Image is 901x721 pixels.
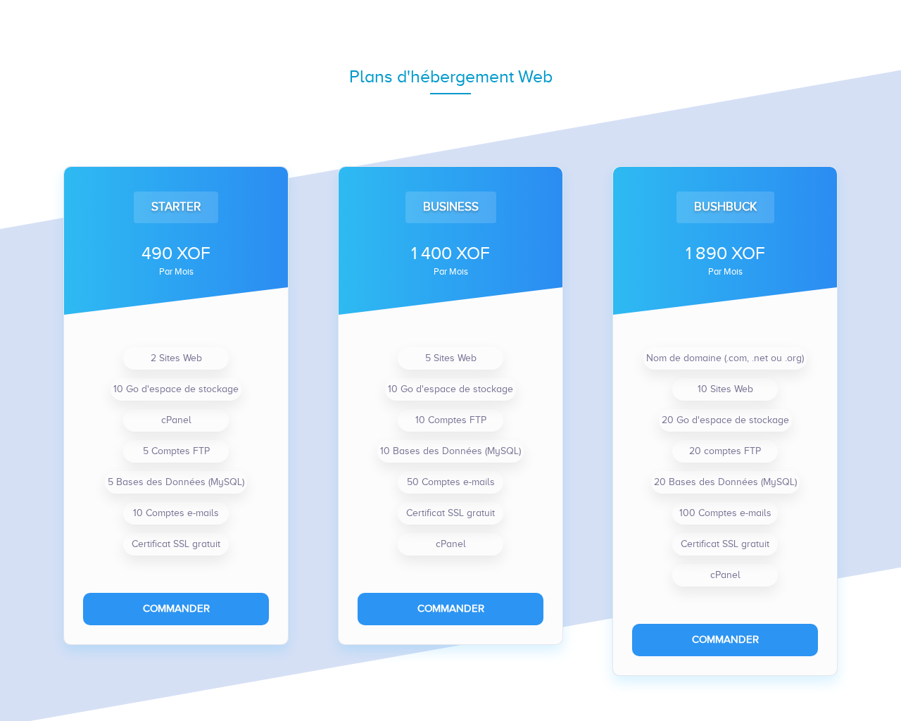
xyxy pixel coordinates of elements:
li: 50 Comptes e-mails [398,471,503,494]
li: 10 Comptes FTP [398,409,503,432]
button: Commander [358,593,543,625]
li: 10 Comptes e-mails [123,502,229,525]
div: par mois [632,268,818,276]
div: par mois [83,268,269,276]
li: 10 Go d'espace de stockage [111,378,241,401]
li: 20 comptes FTP [672,440,778,463]
button: Commander [83,593,269,625]
li: 20 Bases des Données (MySQL) [651,471,800,494]
div: par mois [358,268,543,276]
li: cPanel [123,409,229,432]
li: 10 Sites Web [672,378,778,401]
iframe: Drift Widget Chat Window [611,489,893,659]
li: 10 Go d'espace de stockage [385,378,516,401]
div: Starter [134,192,218,222]
li: 10 Bases des Données (MySQL) [377,440,524,463]
li: Certificat SSL gratuit [123,533,229,556]
iframe: Drift Widget Chat Controller [831,651,884,704]
div: Business [405,192,496,222]
li: 20 Go d'espace de stockage [659,409,792,432]
div: Bushbuck [676,192,774,222]
li: 5 Bases des Données (MySQL) [105,471,247,494]
li: Nom de domaine (.com, .net ou .org) [643,347,807,370]
div: 490 XOF [83,241,269,266]
li: 5 Comptes FTP [123,440,229,463]
li: cPanel [398,533,503,556]
div: 1 400 XOF [358,241,543,266]
li: 5 Sites Web [398,347,503,370]
div: Plans d'hébergement Web [49,64,852,89]
li: Certificat SSL gratuit [398,502,503,525]
li: 2 Sites Web [123,347,229,370]
div: 1 890 XOF [632,241,818,266]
